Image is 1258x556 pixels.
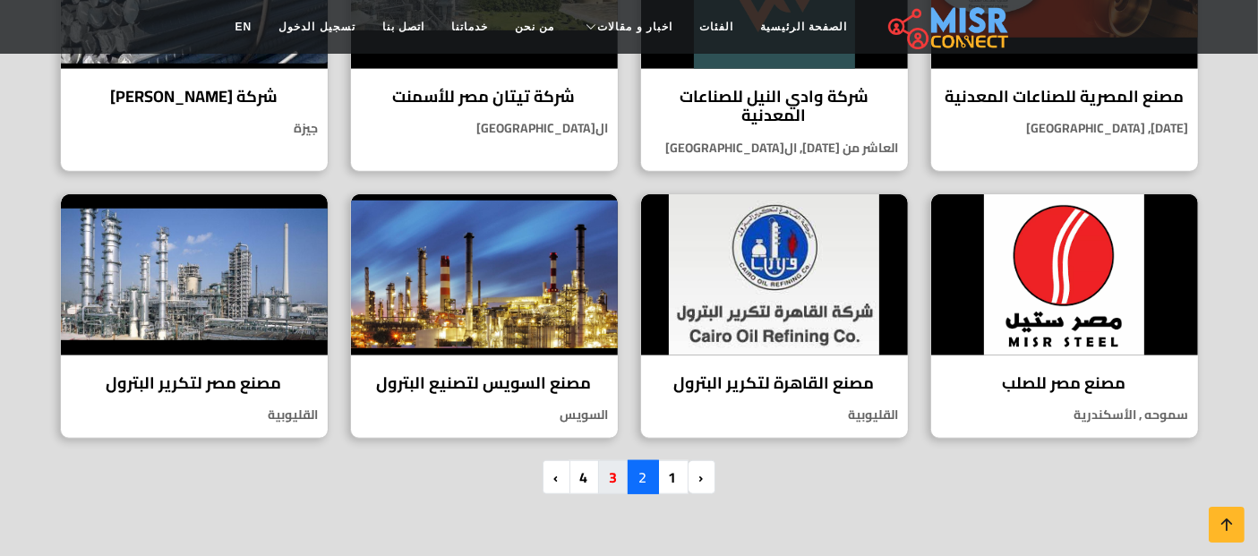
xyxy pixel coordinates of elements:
[74,87,314,107] h4: شركة [PERSON_NAME]
[888,4,1008,49] img: main.misr_connect
[629,193,920,440] a: مصنع القاهرة لتكرير البترول مصنع القاهرة لتكرير البترول القليوبية
[641,194,908,355] img: مصنع القاهرة لتكرير البترول
[597,19,672,35] span: اخبار و مقالات
[61,194,328,355] img: مصنع مصر لتكرير البترول
[655,373,894,393] h4: مصنع القاهرة لتكرير البترول
[61,119,328,138] p: جيزة
[688,460,715,494] a: pagination.previous
[364,87,604,107] h4: شركة تيتان مصر للأسمنت
[641,406,908,424] p: القليوبية
[931,119,1198,138] p: [DATE], [GEOGRAPHIC_DATA]
[655,87,894,125] h4: شركة وادي النيل للصناعات المعدنية
[351,194,618,355] img: مصنع السويس لتصنيع البترول
[568,10,686,44] a: اخبار و مقالات
[364,373,604,393] h4: مصنع السويس لتصنيع البترول
[222,10,266,44] a: EN
[920,193,1210,440] a: مصنع مصر للصلب مصنع مصر للصلب سموحه , الأسكندرية
[501,10,568,44] a: من نحن
[641,139,908,158] p: العاشر من [DATE], ال[GEOGRAPHIC_DATA]
[598,460,629,494] a: 3
[339,193,629,440] a: مصنع السويس لتصنيع البترول مصنع السويس لتصنيع البترول السويس
[931,194,1198,355] img: مصنع مصر للصلب
[945,373,1185,393] h4: مصنع مصر للصلب
[438,10,501,44] a: خدماتنا
[49,193,339,440] a: مصنع مصر لتكرير البترول مصنع مصر لتكرير البترول القليوبية
[265,10,368,44] a: تسجيل الدخول
[61,406,328,424] p: القليوبية
[74,373,314,393] h4: مصنع مصر لتكرير البترول
[931,406,1198,424] p: سموحه , الأسكندرية
[945,87,1185,107] h4: مصنع المصرية للصناعات المعدنية
[657,460,689,494] a: 1
[543,460,570,494] a: pagination.next
[351,119,618,138] p: ال[GEOGRAPHIC_DATA]
[628,460,659,494] span: 2
[686,10,747,44] a: الفئات
[569,460,600,494] a: 4
[369,10,438,44] a: اتصل بنا
[747,10,860,44] a: الصفحة الرئيسية
[351,406,618,424] p: السويس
